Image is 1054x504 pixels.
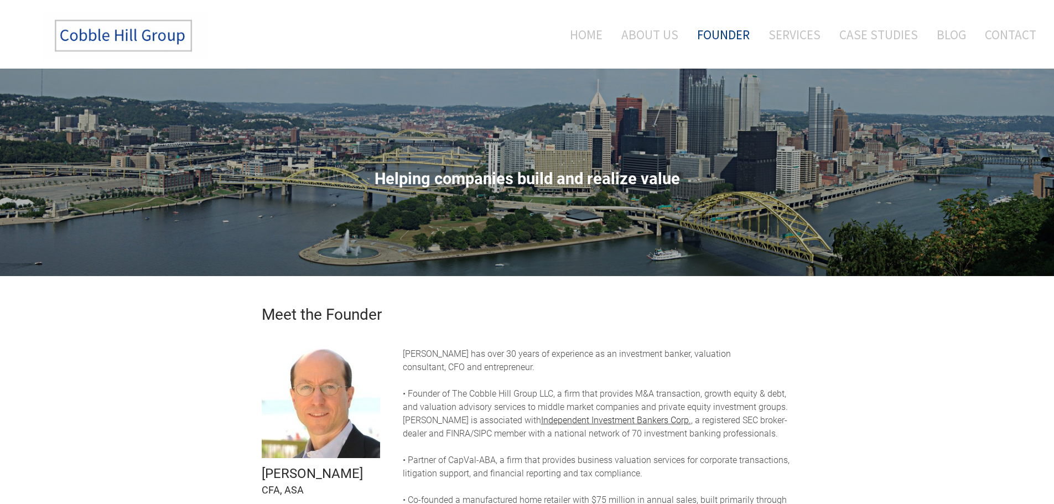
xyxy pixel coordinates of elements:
span: Helping companies build and realize value [375,169,680,188]
img: The Cobble Hill Group LLC [42,12,208,60]
a: Home [553,12,611,58]
a: Founder [689,12,758,58]
h2: Meet the Founder [262,307,793,323]
span: • Partner of CapVal-ABA, a firm that provides business valuation services for corporate transacti... [403,455,790,479]
a: Blog [928,12,974,58]
a: About Us [613,12,687,58]
a: Services [760,12,829,58]
img: Picture [262,340,380,458]
font: CFA, ASA [262,484,304,496]
font: [PERSON_NAME] has over 30 years of experience as an investment banker, valuation consultant, CFO ... [403,349,731,372]
font: [PERSON_NAME] [262,466,363,481]
a: Independent Investment Bankers Corp. [541,415,691,425]
a: Case Studies [831,12,926,58]
a: Contact [977,12,1036,58]
span: • Founder of The Cobble Hill Group LLC, a firm that provides M&A transaction, growth equity & deb... [403,388,788,412]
